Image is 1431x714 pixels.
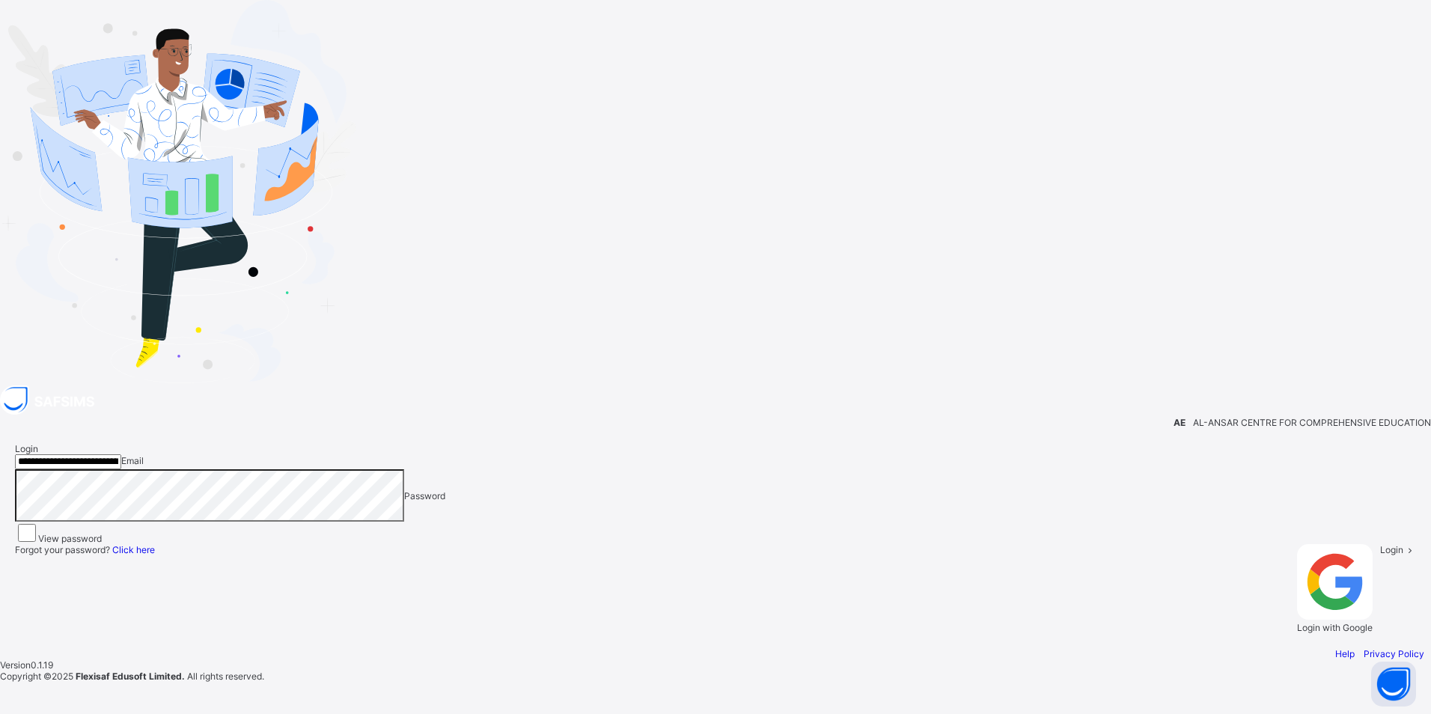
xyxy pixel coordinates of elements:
[15,544,155,555] span: Forgot your password?
[38,533,102,544] label: View password
[112,544,155,555] a: Click here
[1371,662,1416,707] button: Open asap
[121,455,144,466] span: Email
[1364,648,1424,659] a: Privacy Policy
[1380,544,1403,555] span: Login
[1297,544,1373,620] img: google.396cfc9801f0270233282035f929180a.svg
[1193,417,1431,428] span: AL-ANSAR CENTRE FOR COMPREHENSIVE EDUCATION
[1335,648,1355,659] a: Help
[15,443,38,454] span: Login
[76,671,185,682] strong: Flexisaf Edusoft Limited.
[404,489,445,501] span: Password
[1297,622,1373,633] span: Login with Google
[1174,417,1186,428] span: AE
